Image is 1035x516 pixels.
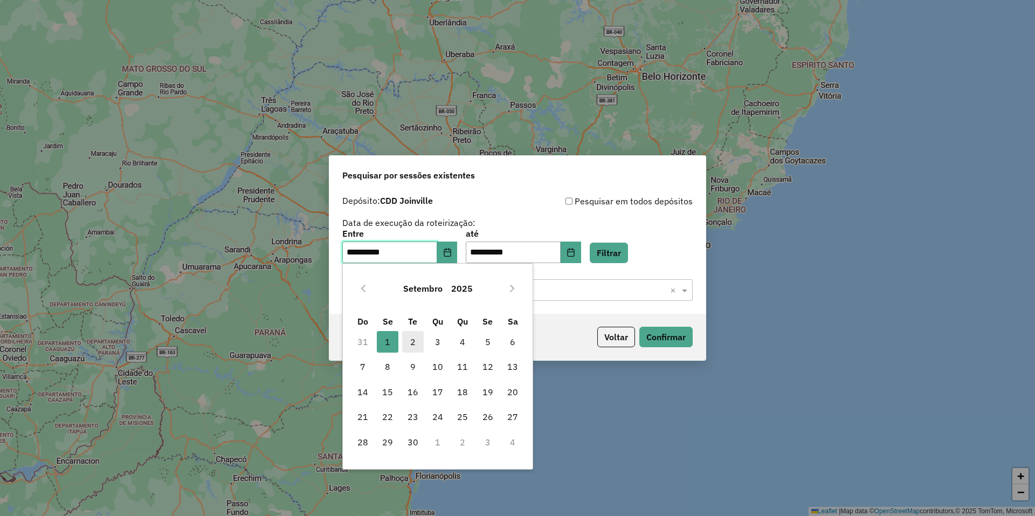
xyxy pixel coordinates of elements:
td: 29 [375,429,400,454]
span: 5 [477,331,499,353]
span: 30 [402,431,424,453]
td: 17 [425,380,450,404]
td: 2 [400,329,425,354]
span: 2 [402,331,424,353]
span: 11 [452,356,473,377]
span: Do [357,316,368,327]
td: 4 [450,329,475,354]
span: 28 [352,431,374,453]
td: 11 [450,354,475,379]
td: 6 [500,329,525,354]
td: 3 [475,429,500,454]
td: 26 [475,404,500,429]
td: 3 [425,329,450,354]
td: 23 [400,404,425,429]
span: 16 [402,381,424,403]
button: Choose Date [561,242,581,263]
span: 20 [502,381,523,403]
span: 7 [352,356,374,377]
div: Choose Date [342,263,533,470]
span: 29 [377,431,398,453]
span: Pesquisar por sessões existentes [342,169,475,182]
div: Pesquisar em todos depósitos [517,195,693,208]
span: Te [408,316,417,327]
strong: CDD Joinville [380,195,433,206]
button: Confirmar [639,327,693,347]
td: 2 [450,429,475,454]
span: 8 [377,356,398,377]
span: 27 [502,406,523,428]
span: 3 [427,331,448,353]
td: 7 [350,354,375,379]
span: 10 [427,356,448,377]
button: Previous Month [355,280,372,297]
td: 30 [400,429,425,454]
td: 20 [500,380,525,404]
span: 22 [377,406,398,428]
td: 14 [350,380,375,404]
span: 12 [477,356,499,377]
span: 21 [352,406,374,428]
td: 18 [450,380,475,404]
span: Qu [457,316,468,327]
td: 13 [500,354,525,379]
label: até [466,227,581,240]
td: 25 [450,404,475,429]
td: 12 [475,354,500,379]
button: Next Month [503,280,521,297]
span: 24 [427,406,448,428]
label: Depósito: [342,194,433,207]
button: Choose Year [447,276,477,301]
span: 18 [452,381,473,403]
span: Se [383,316,393,327]
button: Filtrar [590,243,628,263]
span: 17 [427,381,448,403]
span: 9 [402,356,424,377]
label: Data de execução da roteirização: [342,216,475,229]
td: 31 [350,329,375,354]
td: 5 [475,329,500,354]
td: 15 [375,380,400,404]
td: 27 [500,404,525,429]
span: 6 [502,331,523,353]
span: 25 [452,406,473,428]
td: 28 [350,429,375,454]
span: 4 [452,331,473,353]
span: 1 [377,331,398,353]
span: 15 [377,381,398,403]
td: 21 [350,404,375,429]
span: Clear all [670,284,679,297]
td: 9 [400,354,425,379]
td: 16 [400,380,425,404]
td: 19 [475,380,500,404]
span: 23 [402,406,424,428]
span: 19 [477,381,499,403]
span: 14 [352,381,374,403]
td: 4 [500,429,525,454]
td: 1 [375,329,400,354]
button: Voltar [597,327,635,347]
td: 1 [425,429,450,454]
td: 22 [375,404,400,429]
span: Sa [508,316,518,327]
span: Qu [432,316,443,327]
span: Se [482,316,493,327]
td: 8 [375,354,400,379]
span: 26 [477,406,499,428]
span: 13 [502,356,523,377]
td: 10 [425,354,450,379]
button: Choose Date [437,242,458,263]
button: Choose Month [399,276,447,301]
label: Entre [342,227,457,240]
td: 24 [425,404,450,429]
